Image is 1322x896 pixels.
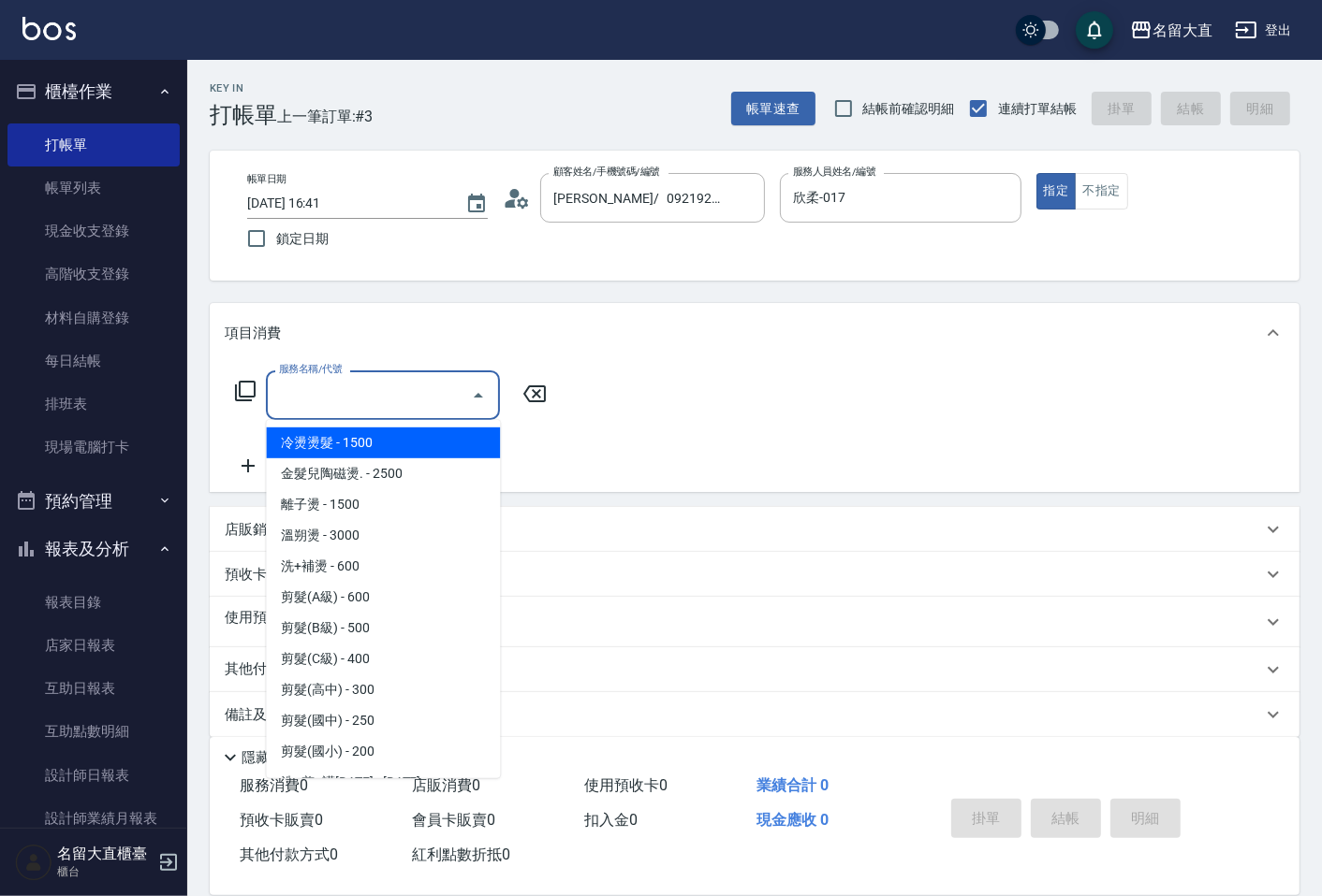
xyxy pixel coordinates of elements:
span: 紅利點數折抵 0 [412,845,510,863]
span: 剪髮(高中) - 300 [266,674,500,705]
label: 服務人員姓名/編號 [793,165,875,179]
div: 店販銷售 [210,507,1300,552]
span: 洗+剪+護[DATE] - [DATE] [266,767,500,798]
span: 冷燙燙髮 - 1500 [266,427,500,458]
a: 每日結帳 [7,340,180,383]
button: Close [463,381,493,411]
input: YYYY/MM/DD hh:mm [247,188,447,219]
button: 不指定 [1075,173,1127,210]
span: 鎖定日期 [276,229,329,249]
button: 櫃檯作業 [7,67,180,116]
img: Person [15,844,52,881]
button: 帳單速查 [731,92,815,126]
p: 項目消費 [225,324,281,343]
p: 櫃台 [57,863,153,880]
button: 報表及分析 [7,525,180,573]
a: 設計師日報表 [7,754,180,797]
img: Logo [22,17,76,40]
h2: Key In [210,82,277,94]
p: 其他付款方式 [225,659,397,680]
button: save [1076,11,1113,49]
span: 剪髮(國中) - 250 [266,705,500,736]
span: 洗+補燙 - 600 [266,551,500,582]
a: 互助日報表 [7,667,180,710]
a: 排班表 [7,383,180,426]
span: 現金應收 0 [756,811,829,829]
a: 現金收支登錄 [7,210,180,253]
span: 使用預收卡 0 [584,776,668,794]
a: 帳單列表 [7,166,180,210]
label: 服務名稱/代號 [279,362,342,376]
span: 業績合計 0 [756,776,829,794]
span: 其他付款方式 0 [240,845,338,863]
a: 材料自購登錄 [7,296,180,340]
span: 剪髮(國小) - 200 [266,736,500,767]
span: 預收卡販賣 0 [240,811,323,829]
span: 離子燙 - 1500 [266,489,500,520]
span: 剪髮(A級) - 600 [266,582,500,613]
div: 備註及來源 [210,692,1300,737]
p: 備註及來源 [225,705,295,725]
button: Choose date, selected date is 2025-08-14 [454,181,499,226]
button: 指定 [1036,173,1077,210]
span: 扣入金 0 [584,811,638,829]
button: 預約管理 [7,477,180,526]
span: 上一筆訂單:#3 [277,105,374,128]
p: 隱藏業績明細 [242,748,326,768]
span: 剪髮(C級) - 400 [266,643,500,674]
span: 結帳前確認明細 [863,99,955,119]
a: 互助點數明細 [7,710,180,753]
div: 使用預收卡x22 [210,597,1300,647]
span: 服務消費 0 [240,776,308,794]
a: 設計師業績月報表 [7,797,180,840]
span: 店販消費 0 [412,776,480,794]
span: 剪髮(B級) - 500 [266,613,500,643]
span: 連續打單結帳 [998,99,1077,119]
a: 報表目錄 [7,581,180,624]
p: 店販銷售 [225,520,281,540]
span: 金髮兒陶磁燙. - 2500 [266,458,500,489]
a: 打帳單 [7,123,180,166]
span: 會員卡販賣 0 [412,811,495,829]
a: 高階收支登錄 [7,253,180,296]
button: 登出 [1227,13,1300,48]
p: 預收卡販賣 [225,565,295,585]
button: 名留大直 [1123,11,1220,50]
div: 其他付款方式入金可用餘額: 0 [210,647,1300,692]
p: 使用預收卡 [225,608,295,636]
a: 現場電腦打卡 [7,426,180,469]
label: 帳單日期 [247,172,286,186]
h3: 打帳單 [210,102,277,128]
span: 溫朔燙 - 3000 [266,520,500,551]
h5: 名留大直櫃臺 [57,845,153,863]
a: 店家日報表 [7,624,180,667]
label: 顧客姓名/手機號碼/編號 [553,165,660,179]
div: 預收卡販賣 [210,552,1300,597]
div: 名留大直 [1153,19,1212,42]
div: 項目消費 [210,303,1300,363]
